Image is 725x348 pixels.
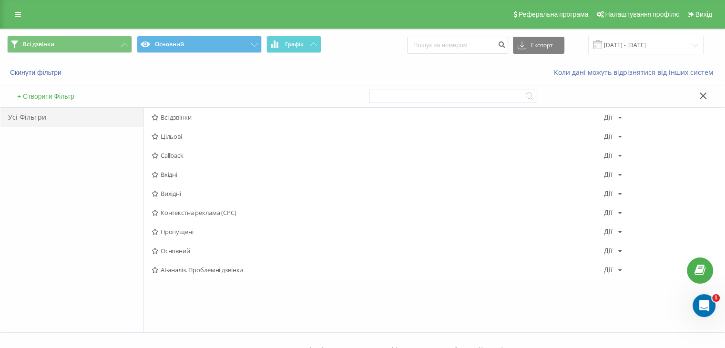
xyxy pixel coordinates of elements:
button: Основний [137,36,262,53]
span: Callback [152,152,604,159]
div: Дії [604,133,613,140]
span: Вхідні [152,171,604,178]
span: Основний [152,247,604,254]
div: Дії [604,247,613,254]
div: Дії [604,190,613,197]
div: Дії [604,266,613,273]
a: Коли дані можуть відрізнятися вiд інших систем [554,68,718,77]
button: Закрити [696,92,710,102]
button: Експорт [513,37,564,54]
span: Вихідні [152,190,604,197]
span: Пропущені [152,228,604,235]
span: Контекстна реклама (CPC) [152,209,604,216]
span: Всі дзвінки [23,41,54,48]
div: Дії [604,171,613,178]
div: Дії [604,152,613,159]
button: + Створити Фільтр [14,92,77,101]
span: Всі дзвінки [152,114,604,121]
span: 1 [712,294,720,302]
span: Графік [285,41,304,48]
div: Усі Фільтри [0,108,143,127]
input: Пошук за номером [407,37,508,54]
div: Дії [604,209,613,216]
iframe: Intercom live chat [693,294,715,317]
button: Графік [266,36,321,53]
button: Скинути фільтри [7,68,66,77]
span: Цільові [152,133,604,140]
span: AI-аналіз. Проблемні дзвінки [152,266,604,273]
span: Вихід [695,10,712,18]
span: Реферальна програма [519,10,589,18]
button: Всі дзвінки [7,36,132,53]
div: Дії [604,228,613,235]
div: Дії [604,114,613,121]
span: Налаштування профілю [605,10,679,18]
